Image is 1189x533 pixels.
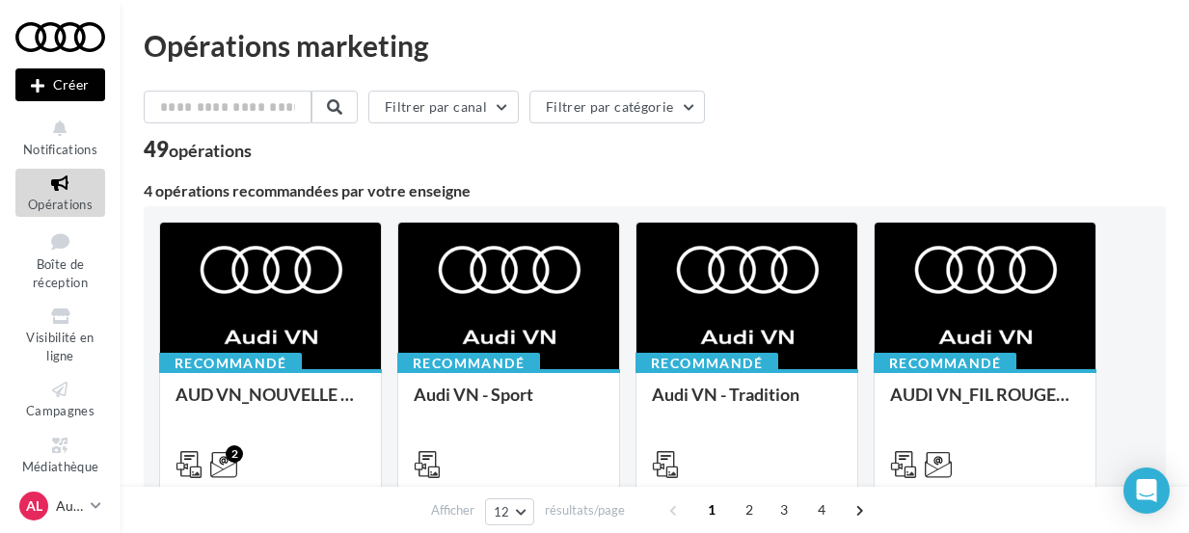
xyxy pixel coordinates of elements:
a: Visibilité en ligne [15,302,105,367]
p: Audi LAON [56,496,83,516]
div: 2 [226,445,243,463]
div: 4 opérations recommandées par votre enseigne [144,183,1166,199]
span: 3 [769,494,799,525]
a: AL Audi LAON [15,488,105,524]
button: Notifications [15,114,105,161]
span: résultats/page [545,501,625,520]
span: 2 [734,494,765,525]
a: Opérations [15,169,105,216]
div: Recommandé [874,353,1016,374]
div: Recommandé [397,353,540,374]
a: Boîte de réception [15,225,105,295]
div: opérations [169,142,252,159]
span: Campagnes [26,403,95,418]
span: AL [26,496,42,516]
span: Afficher [431,501,474,520]
span: 12 [494,504,510,520]
span: Notifications [23,142,97,157]
div: Opérations marketing [144,31,1166,60]
div: Audi VN - Sport [414,385,604,423]
button: Filtrer par canal [368,91,519,123]
span: 4 [806,494,837,525]
div: AUD VN_NOUVELLE A6 e-tron [176,385,365,423]
span: Visibilité en ligne [26,330,94,363]
button: 12 [485,498,534,525]
span: Boîte de réception [33,256,88,290]
a: Campagnes [15,375,105,422]
div: AUDI VN_FIL ROUGE 2025 - A1, Q2, Q3, Q5 et Q4 e-tron [890,385,1080,423]
div: Nouvelle campagne [15,68,105,101]
span: Médiathèque [22,459,99,474]
div: 49 [144,139,252,160]
span: Opérations [28,197,93,212]
span: 1 [696,494,727,525]
a: Médiathèque [15,431,105,478]
div: Recommandé [635,353,778,374]
div: Open Intercom Messenger [1123,467,1170,514]
div: Audi VN - Tradition [652,385,842,423]
button: Filtrer par catégorie [529,91,705,123]
button: Créer [15,68,105,101]
div: Recommandé [159,353,302,374]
